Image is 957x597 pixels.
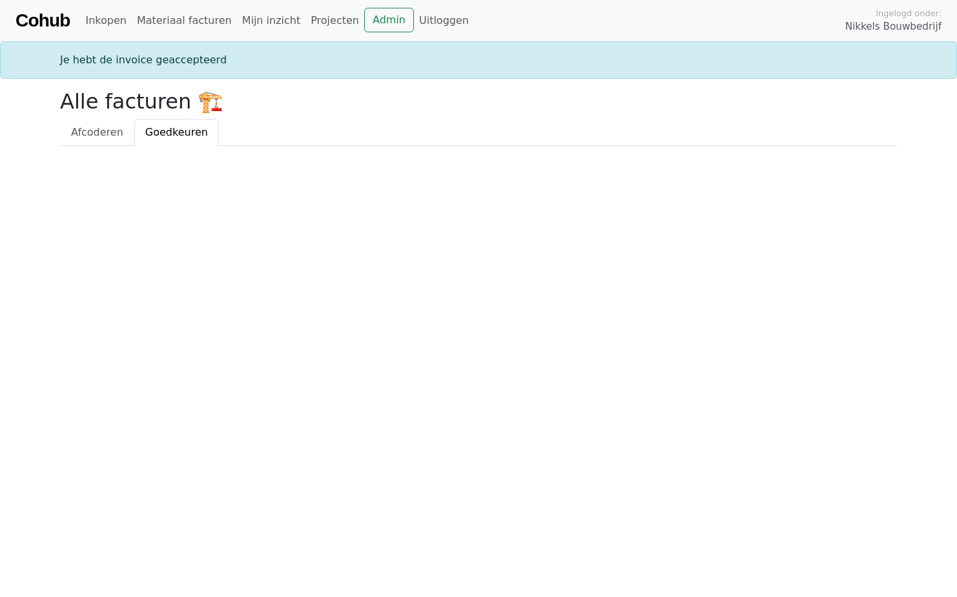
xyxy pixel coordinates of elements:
[132,8,237,34] a: Materiaal facturen
[134,119,219,146] a: Goedkeuren
[80,8,131,34] a: Inkopen
[15,5,70,36] a: Cohub
[414,8,474,34] a: Uitloggen
[60,89,897,114] h2: Alle facturen 🏗️
[237,8,306,34] a: Mijn inzicht
[305,8,364,34] a: Projecten
[876,7,942,19] span: Ingelogd onder:
[364,8,414,32] a: Admin
[60,119,134,146] a: Afcoderen
[52,52,905,68] div: Je hebt de invoice geaccepteerd
[845,19,942,34] span: Nikkels Bouwbedrijf
[145,126,208,138] span: Goedkeuren
[71,126,123,138] span: Afcoderen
